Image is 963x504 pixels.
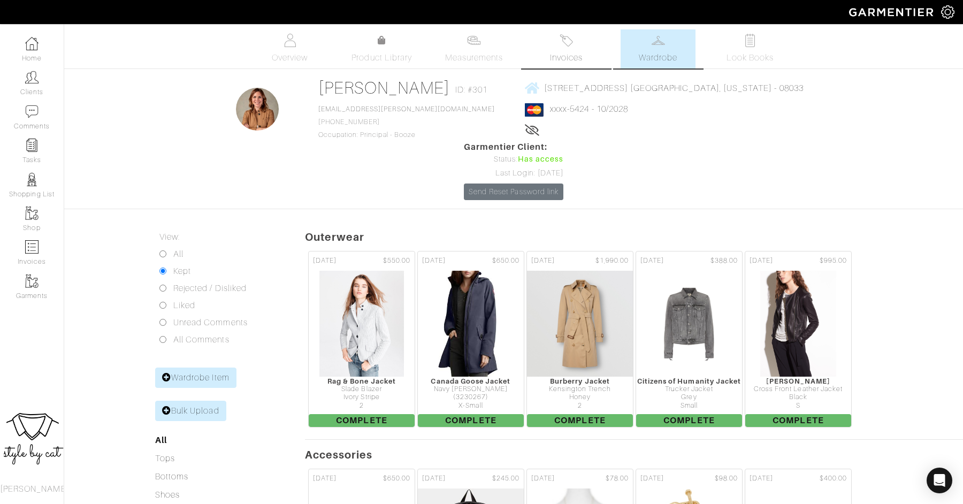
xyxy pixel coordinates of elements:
img: gmbX6QtcEGhKAwcUJauyra52 [760,270,837,377]
img: garments-icon-b7da505a4dc4fd61783c78ac3ca0ef83fa9d6f193b1c9dc38574b1d14d53ca28.png [25,207,39,220]
span: Complete [418,414,524,427]
span: [DATE] [640,256,664,266]
span: $650.00 [492,256,519,266]
div: Black [745,393,851,401]
span: $400.00 [820,474,847,484]
div: Honey [527,393,633,401]
span: $550.00 [383,256,410,266]
div: Cross Front Leather Jacket [745,385,851,393]
div: Small [636,402,742,410]
span: $78.00 [606,474,629,484]
span: Complete [309,414,415,427]
a: All [155,435,167,445]
span: $98.00 [715,474,738,484]
span: Invoices [550,51,583,64]
a: [DATE] $995.00 [PERSON_NAME] Cross Front Leather Jacket Black S Complete [744,250,853,429]
div: Rag & Bone Jacket [309,377,415,385]
div: Status: [464,154,563,165]
h5: Accessories [305,448,963,461]
span: $650.00 [383,474,410,484]
label: All Comments [173,333,230,346]
img: orders-icon-0abe47150d42831381b5fb84f609e132dff9fe21cb692f30cb5eec754e2cba89.png [25,240,39,254]
span: $388.00 [710,256,738,266]
img: rq8SmnU99ePJWyEoZxwTmACK [428,270,514,377]
div: [PERSON_NAME] [745,377,851,385]
a: Look Books [713,29,788,68]
a: Invoices [529,29,603,68]
a: Shoes [155,490,180,500]
a: Measurements [437,29,512,68]
a: Bottoms [155,472,188,482]
span: Complete [745,414,851,427]
span: [DATE] [750,256,773,266]
span: $1,990.00 [595,256,629,266]
span: [PHONE_NUMBER] Occupation: Principal - Booze [318,105,495,139]
h5: Outerwear [305,231,963,243]
div: Canada Goose Jacket [418,377,524,385]
span: Product Library [351,51,412,64]
span: [DATE] [531,256,555,266]
img: clients-icon-6bae9207a08558b7cb47a8932f037763ab4055f8c8b6bfacd5dc20c3e0201464.png [25,71,39,84]
span: [DATE] [531,474,555,484]
span: Overview [272,51,308,64]
a: Tops [155,454,175,463]
div: Trucker Jacket [636,385,742,393]
label: View: [159,231,180,243]
a: [DATE] $550.00 Rag & Bone Jacket Slade Blazer Ivory Stripe 2 Complete [307,250,416,429]
label: All [173,248,184,261]
div: Citizens of Humanity Jacket [636,377,742,385]
label: Kept [173,265,191,278]
span: ID: #301 [455,83,487,96]
span: [DATE] [422,474,446,484]
a: Bulk Upload [155,401,226,421]
div: X-Small [418,402,524,410]
div: Ivory Stripe [309,393,415,401]
span: [STREET_ADDRESS] [GEOGRAPHIC_DATA], [US_STATE] - 08033 [544,83,804,93]
a: Overview [253,29,327,68]
a: Wardrobe [621,29,695,68]
a: Send Reset Password link [464,184,563,200]
span: Look Books [727,51,774,64]
div: S [745,402,851,410]
span: $995.00 [820,256,847,266]
div: 2 [527,402,633,410]
a: [EMAIL_ADDRESS][PERSON_NAME][DOMAIN_NAME] [318,105,495,113]
img: wardrobe-487a4870c1b7c33e795ec22d11cfc2ed9d08956e64fb3008fe2437562e282088.svg [652,34,665,47]
span: [DATE] [313,256,337,266]
div: Kensington Trench [527,385,633,393]
div: Burberry Jacket [527,377,633,385]
span: [DATE] [640,474,664,484]
div: Slade Blazer [309,385,415,393]
a: xxxx-5424 - 10/2028 [550,104,628,114]
div: 2 [309,402,415,410]
a: [STREET_ADDRESS] [GEOGRAPHIC_DATA], [US_STATE] - 08033 [525,81,804,95]
span: Complete [527,414,633,427]
a: [PERSON_NAME] [318,78,450,97]
label: Unread Comments [173,316,248,329]
img: stylists-icon-eb353228a002819b7ec25b43dbf5f0378dd9e0616d9560372ff212230b889e62.png [25,173,39,186]
span: $245.00 [492,474,519,484]
span: Has access [518,154,564,165]
div: Last Login: [DATE] [464,167,563,179]
a: [DATE] $650.00 Canada Goose Jacket Navy [PERSON_NAME] (3230267) X-Small Complete [416,250,525,429]
img: comment-icon-a0a6a9ef722e966f86d9cbdc48e553b5cf19dbc54f86b18d962a5391bc8f6eb6.png [25,105,39,118]
span: Wardrobe [639,51,677,64]
img: dashboard-icon-dbcd8f5a0b271acd01030246c82b418ddd0df26cd7fceb0bd07c9910d44c42f6.png [25,37,39,50]
a: Wardrobe Item [155,368,236,388]
img: garments-icon-b7da505a4dc4fd61783c78ac3ca0ef83fa9d6f193b1c9dc38574b1d14d53ca28.png [25,274,39,288]
a: Product Library [345,34,419,64]
img: reminder-icon-8004d30b9f0a5d33ae49ab947aed9ed385cf756f9e5892f1edd6e32f2345188e.png [25,139,39,152]
span: [DATE] [422,256,446,266]
span: Complete [636,414,742,427]
div: Navy [PERSON_NAME] (3230267) [418,385,524,402]
div: Grey [636,393,742,401]
a: [DATE] $1,990.00 Burberry Jacket Kensington Trench Honey 2 Complete [525,250,635,429]
img: garmentier-logo-header-white-b43fb05a5012e4ada735d5af1a66efaba907eab6374d6393d1fbf88cb4ef424d.png [844,3,941,21]
span: Garmentier Client: [464,141,563,154]
label: Rejected / Disliked [173,282,247,295]
img: todo-9ac3debb85659649dc8f770b8b6100bb5dab4b48dedcbae339e5042a72dfd3cc.svg [744,34,757,47]
img: 1BpsmL8rvzWJPPxgA1jffbmc [526,270,633,377]
img: gear-icon-white-bd11855cb880d31180b6d7d6211b90ccbf57a29d726f0c71d8c61bd08dd39cc2.png [941,5,954,19]
span: Measurements [445,51,503,64]
span: [DATE] [313,474,337,484]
